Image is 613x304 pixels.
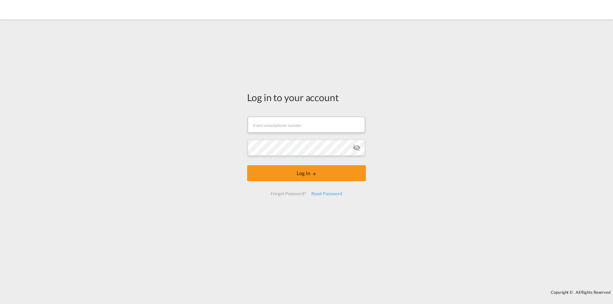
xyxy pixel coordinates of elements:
div: Reset Password [309,188,345,199]
div: Forgot Password? [268,188,308,199]
md-icon: icon-eye-off [353,144,360,152]
div: Log in to your account [247,91,366,104]
button: LOGIN [247,165,366,181]
input: Enter email/phone number [248,117,365,133]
